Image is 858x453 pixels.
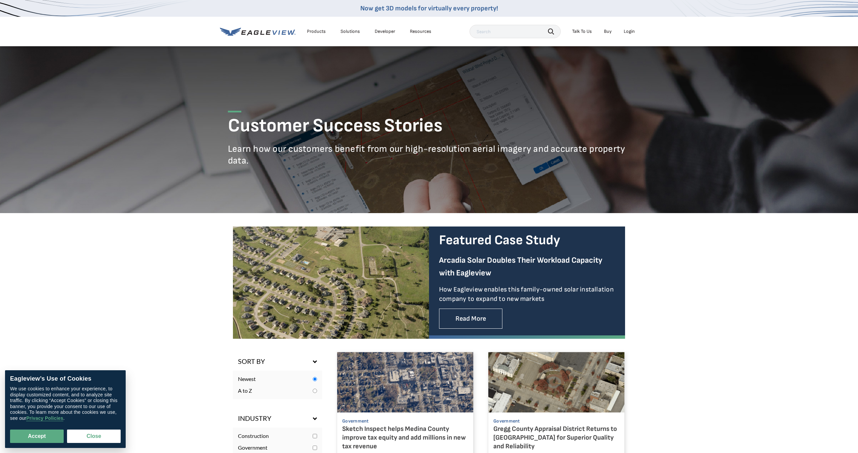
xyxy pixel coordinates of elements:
h5: Sketch Inspect helps Medina County improve tax equity and add millions in new tax revenue [342,425,468,451]
div: Resources [410,28,431,35]
label: A to Z [233,387,322,394]
label: Government [233,444,322,451]
p: Government [342,417,468,425]
a: Privacy Policies [26,415,63,421]
div: Talk To Us [572,28,592,35]
p: How Eagleview enables this family-owned solar installation company to expand to new markets [439,285,615,304]
div: Eagleview’s Use of Cookies [10,375,121,383]
h6: Arcadia Solar Doubles Their Workload Capacity with Eagleview [439,254,615,280]
button: Close [67,430,121,443]
a: Buy [604,28,612,35]
div: Products [307,28,326,35]
p: Learn how our customers benefit from our high-resolution aerial imagery and accurate property data. [228,143,630,167]
a: Developer [375,28,395,35]
div: We use cookies to enhance your experience, to display customized content, and to analyze site tra... [10,386,121,421]
label: Construction [233,433,322,439]
h4: Featured Case Study [439,232,615,249]
label: INDUSTRY [233,409,322,428]
h1: Customer Success Stories [228,111,630,138]
div: Solutions [341,28,360,35]
h5: Gregg County Appraisal District Returns to [GEOGRAPHIC_DATA] for Superior Quality and Reliability [493,425,619,451]
button: Accept [10,430,64,443]
label: Newest [233,376,322,382]
input: Search [470,25,561,38]
p: Government [493,417,619,425]
a: Now get 3D models for virtually every property! [360,4,498,12]
div: Login [624,28,635,35]
label: SORT BY [233,352,322,371]
a: Read More [439,309,502,329]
